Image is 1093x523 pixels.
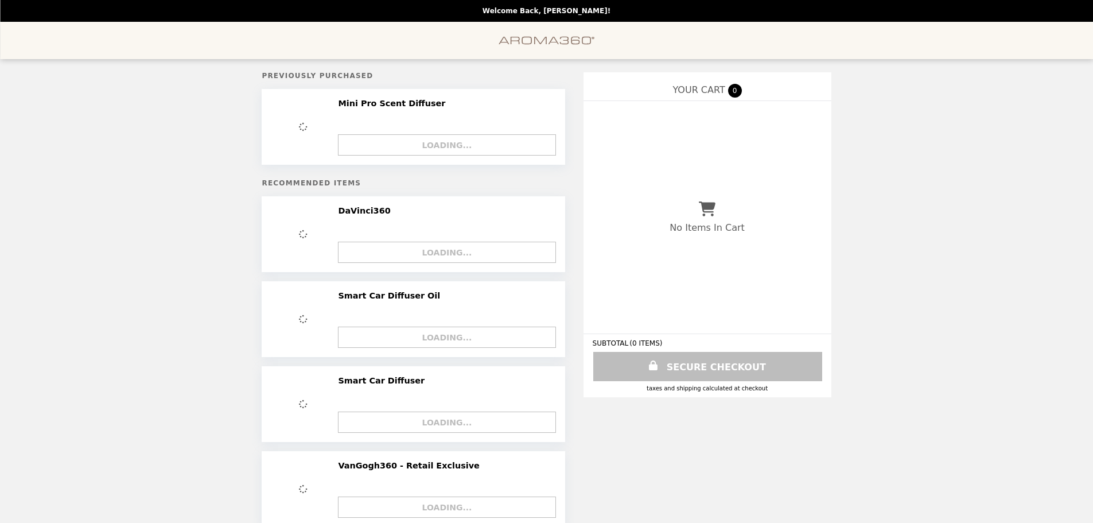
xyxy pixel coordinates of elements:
h5: Recommended Items [262,179,565,187]
span: SUBTOTAL [593,339,630,347]
span: 0 [728,84,742,98]
span: YOUR CART [672,84,725,95]
h2: Smart Car Diffuser [338,375,429,386]
h2: Smart Car Diffuser Oil [338,290,445,301]
h2: Mini Pro Scent Diffuser [338,98,450,109]
p: Welcome Back, [PERSON_NAME]! [483,7,610,15]
h2: DaVinci360 [338,206,395,216]
p: No Items In Cart [670,222,744,233]
h5: Previously Purchased [262,72,565,80]
span: ( 0 ITEMS ) [629,339,662,347]
h2: VanGogh360 - Retail Exclusive [338,460,484,471]
img: Brand Logo [499,29,595,52]
div: Taxes and Shipping calculated at checkout [593,385,822,392]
